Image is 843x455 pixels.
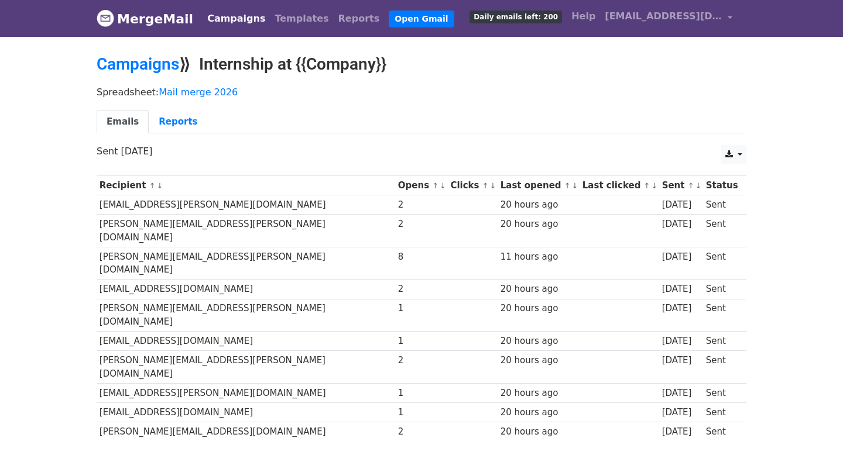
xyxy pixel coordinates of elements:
a: ↑ [482,181,489,190]
div: 2 [398,282,445,296]
td: Sent [703,215,741,247]
a: ↓ [440,181,446,190]
div: 8 [398,250,445,264]
th: Last opened [498,176,580,195]
a: Open Gmail [389,11,454,27]
div: 1 [398,406,445,419]
a: Help [567,5,600,28]
img: MergeMail logo [97,9,114,27]
a: ↑ [432,181,438,190]
div: [DATE] [662,354,701,367]
a: MergeMail [97,6,193,31]
div: [DATE] [662,335,701,348]
a: ↓ [572,181,578,190]
a: ↑ [644,181,650,190]
p: Spreadsheet: [97,86,746,98]
div: 1 [398,302,445,315]
td: Sent [703,351,741,384]
td: Sent [703,280,741,299]
th: Sent [659,176,703,195]
span: [EMAIL_ADDRESS][DOMAIN_NAME] [605,9,722,23]
a: ↑ [564,181,571,190]
a: ↓ [695,181,701,190]
div: 20 hours ago [501,302,577,315]
th: Clicks [448,176,498,195]
td: [PERSON_NAME][EMAIL_ADDRESS][PERSON_NAME][DOMAIN_NAME] [97,299,395,332]
p: Sent [DATE] [97,145,746,157]
div: 2 [398,198,445,212]
td: Sent [703,299,741,332]
div: 20 hours ago [501,218,577,231]
div: 1 [398,335,445,348]
td: [EMAIL_ADDRESS][DOMAIN_NAME] [97,280,395,299]
div: 20 hours ago [501,406,577,419]
a: [EMAIL_ADDRESS][DOMAIN_NAME] [600,5,737,32]
td: [PERSON_NAME][EMAIL_ADDRESS][PERSON_NAME][DOMAIN_NAME] [97,215,395,247]
div: 20 hours ago [501,354,577,367]
a: ↓ [156,181,163,190]
a: Reports [334,7,385,30]
div: [DATE] [662,282,701,296]
td: Sent [703,195,741,215]
span: Daily emails left: 200 [470,11,562,23]
a: Campaigns [203,7,270,30]
td: [EMAIL_ADDRESS][PERSON_NAME][DOMAIN_NAME] [97,383,395,402]
td: Sent [703,383,741,402]
td: Sent [703,332,741,351]
div: [DATE] [662,387,701,400]
div: 1 [398,387,445,400]
a: Emails [97,110,149,134]
a: Daily emails left: 200 [465,5,567,28]
td: Sent [703,247,741,280]
div: 2 [398,218,445,231]
a: ↑ [688,181,694,190]
td: [PERSON_NAME][EMAIL_ADDRESS][PERSON_NAME][DOMAIN_NAME] [97,247,395,280]
a: ↓ [651,181,657,190]
div: 20 hours ago [501,335,577,348]
a: Templates [270,7,333,30]
div: 11 hours ago [501,250,577,264]
td: Sent [703,422,741,442]
div: 20 hours ago [501,387,577,400]
td: [EMAIL_ADDRESS][PERSON_NAME][DOMAIN_NAME] [97,195,395,215]
a: Mail merge 2026 [159,87,238,98]
a: Campaigns [97,54,179,74]
td: [EMAIL_ADDRESS][DOMAIN_NAME] [97,402,395,422]
div: [DATE] [662,198,701,212]
a: ↑ [149,181,156,190]
div: 2 [398,354,445,367]
th: Status [703,176,741,195]
td: [PERSON_NAME][EMAIL_ADDRESS][PERSON_NAME][DOMAIN_NAME] [97,351,395,384]
div: [DATE] [662,302,701,315]
div: [DATE] [662,406,701,419]
h2: ⟫ Internship at {{Company}} [97,54,746,74]
div: 20 hours ago [501,425,577,439]
a: ↓ [489,181,496,190]
a: Reports [149,110,207,134]
td: [PERSON_NAME][EMAIL_ADDRESS][DOMAIN_NAME] [97,422,395,442]
td: Sent [703,402,741,422]
div: 20 hours ago [501,282,577,296]
div: [DATE] [662,425,701,439]
th: Recipient [97,176,395,195]
div: 2 [398,425,445,439]
div: 20 hours ago [501,198,577,212]
th: Last clicked [580,176,659,195]
th: Opens [395,176,448,195]
div: [DATE] [662,250,701,264]
div: [DATE] [662,218,701,231]
td: [EMAIL_ADDRESS][DOMAIN_NAME] [97,332,395,351]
